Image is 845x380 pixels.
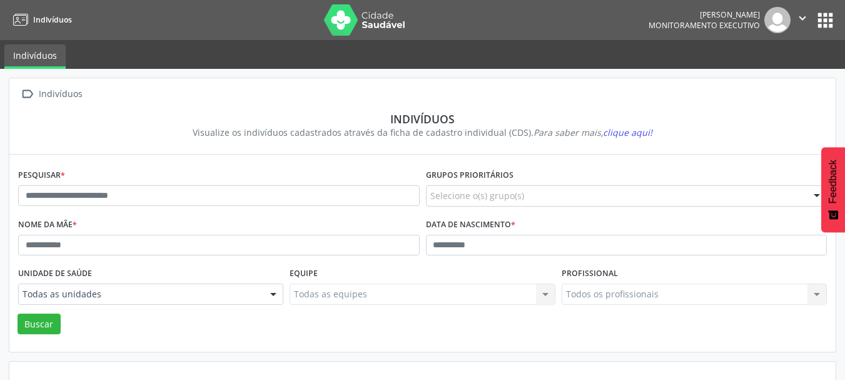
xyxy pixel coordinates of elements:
[18,215,77,235] label: Nome da mãe
[18,85,36,103] i: 
[23,288,258,300] span: Todas as unidades
[290,264,318,284] label: Equipe
[534,126,652,138] i: Para saber mais,
[827,160,839,203] span: Feedback
[796,11,809,25] i: 
[18,85,84,103] a:  Indivíduos
[426,215,515,235] label: Data de nascimento
[814,9,836,31] button: apps
[764,7,791,33] img: img
[27,112,818,126] div: Indivíduos
[649,20,760,31] span: Monitoramento Executivo
[426,166,514,185] label: Grupos prioritários
[18,166,65,185] label: Pesquisar
[18,264,92,284] label: Unidade de saúde
[603,126,652,138] span: clique aqui!
[33,14,72,25] span: Indivíduos
[430,189,524,202] span: Selecione o(s) grupo(s)
[27,126,818,139] div: Visualize os indivíduos cadastrados através da ficha de cadastro individual (CDS).
[18,314,61,335] button: Buscar
[649,9,760,20] div: [PERSON_NAME]
[821,147,845,232] button: Feedback - Mostrar pesquisa
[4,44,66,69] a: Indivíduos
[9,9,72,30] a: Indivíduos
[791,7,814,33] button: 
[36,85,84,103] div: Indivíduos
[562,264,618,284] label: Profissional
